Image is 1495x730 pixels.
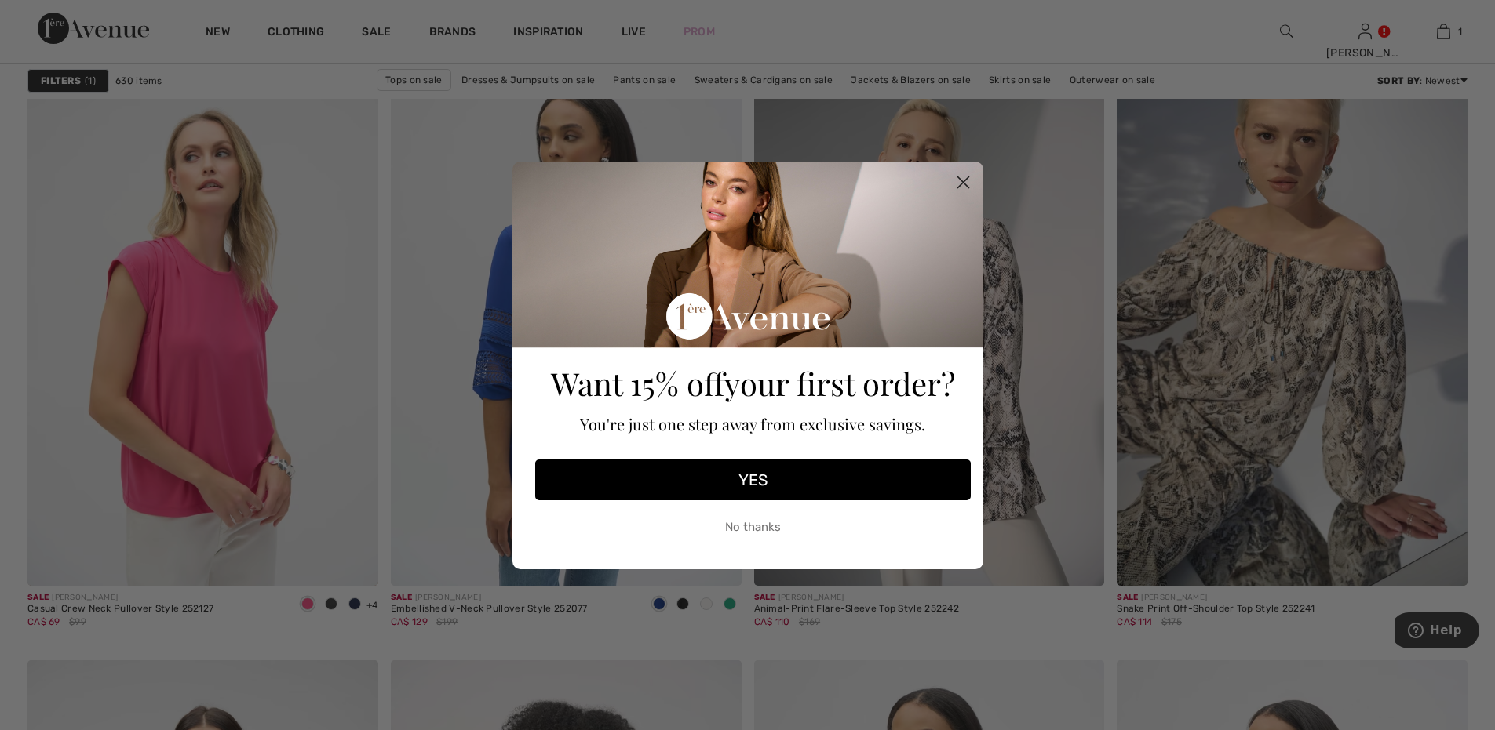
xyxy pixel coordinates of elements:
[535,459,971,500] button: YES
[35,11,67,25] span: Help
[950,169,977,196] button: Close dialog
[535,508,971,547] button: No thanks
[724,362,955,404] span: your first order?
[580,413,925,434] span: You're just one step away from exclusive savings.
[551,362,724,404] span: Want 15% off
